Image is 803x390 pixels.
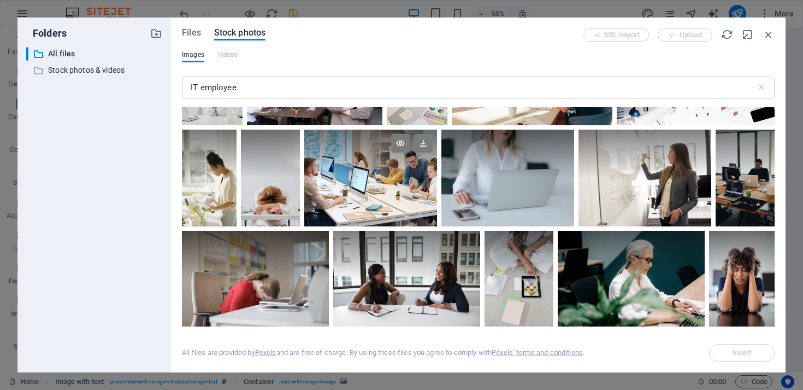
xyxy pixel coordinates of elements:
[721,28,733,40] i: Reload
[25,304,39,306] button: 2
[25,317,39,319] button: 3
[182,348,584,358] div: All files are provided by and are free of charge. By using these files you agree to comply with .
[26,63,162,77] div: Stock photos & videos
[182,48,204,61] span: Images
[709,344,775,362] span: Select a file first
[217,48,238,61] span: Videos
[742,28,754,40] i: Minimize
[492,348,583,357] a: Pexels’ terms and conditions
[25,290,39,293] button: 1
[26,47,28,61] div: ​
[48,64,142,77] p: Stock photos & videos
[182,26,201,39] span: Files
[255,348,276,357] a: Pexels
[182,77,756,98] input: Search
[214,26,265,39] span: Stock photos
[150,27,162,39] i: Create new folder
[48,48,142,60] p: All files
[26,26,67,40] p: Folders
[763,28,775,40] i: Close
